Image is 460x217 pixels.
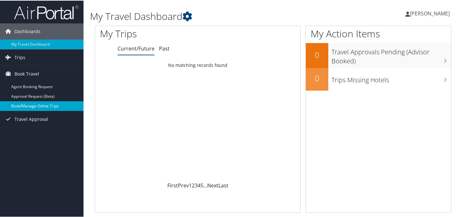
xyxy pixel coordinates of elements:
[14,4,78,19] img: airportal-logo.png
[192,181,195,188] a: 2
[189,181,192,188] a: 1
[207,181,218,188] a: Next
[178,181,189,188] a: Prev
[410,9,450,16] span: [PERSON_NAME]
[95,59,300,70] td: No matching records found
[203,181,207,188] span: …
[118,44,155,51] a: Current/Future
[405,3,456,23] a: [PERSON_NAME]
[332,72,451,84] h3: Trips Missing Hotels
[195,181,198,188] a: 3
[306,49,328,60] h2: 0
[200,181,203,188] a: 5
[159,44,170,51] a: Past
[167,181,178,188] a: First
[306,42,451,67] a: 0Travel Approvals Pending (Advisor Booked)
[198,181,200,188] a: 4
[306,26,451,40] h1: My Action Items
[306,68,451,90] a: 0Trips Missing Hotels
[14,49,25,65] span: Trips
[332,44,451,65] h3: Travel Approvals Pending (Advisor Booked)
[90,9,334,23] h1: My Travel Dashboard
[14,65,39,81] span: Book Travel
[14,23,40,39] span: Dashboards
[218,181,228,188] a: Last
[100,26,210,40] h1: My Trips
[14,111,48,127] span: Travel Approval
[306,72,328,83] h2: 0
